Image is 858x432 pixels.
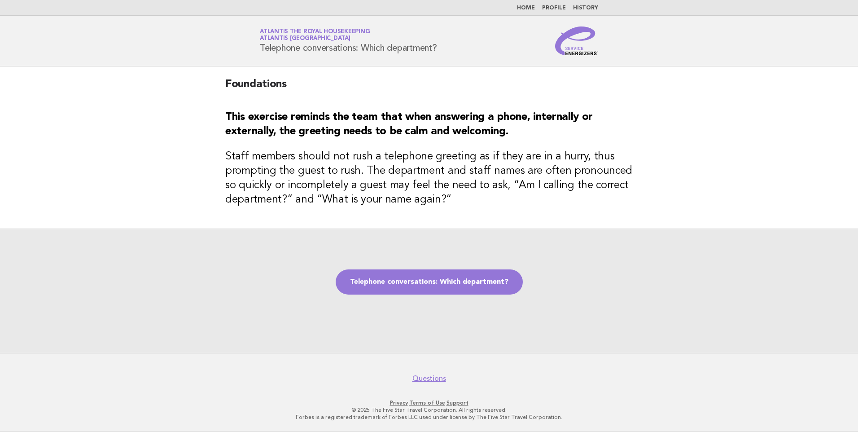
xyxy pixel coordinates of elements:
a: Privacy [390,400,408,406]
img: Service Energizers [555,26,598,55]
a: Telephone conversations: Which department? [336,269,523,295]
p: · · [154,399,704,406]
a: Atlantis the Royal HousekeepingAtlantis [GEOGRAPHIC_DATA] [260,29,370,41]
a: Home [517,5,535,11]
p: © 2025 The Five Star Travel Corporation. All rights reserved. [154,406,704,414]
a: Profile [542,5,566,11]
h3: Staff members should not rush a telephone greeting as if they are in a hurry, thus prompting the ... [225,150,633,207]
h2: Foundations [225,77,633,99]
a: History [573,5,598,11]
p: Forbes is a registered trademark of Forbes LLC used under license by The Five Star Travel Corpora... [154,414,704,421]
h1: Telephone conversations: Which department? [260,29,437,53]
a: Questions [412,374,446,383]
a: Support [447,400,468,406]
strong: This exercise reminds the team that when answering a phone, internally or externally, the greetin... [225,112,593,137]
a: Terms of Use [409,400,445,406]
span: Atlantis [GEOGRAPHIC_DATA] [260,36,350,42]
